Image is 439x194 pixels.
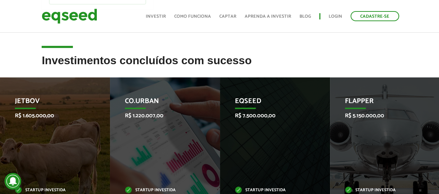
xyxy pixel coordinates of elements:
[351,11,399,21] a: Cadastre-se
[146,14,166,19] a: Investir
[125,97,195,109] p: Co.Urban
[235,188,305,192] p: Startup investida
[15,97,85,109] p: JetBov
[42,54,397,77] h2: Investimentos concluídos com sucesso
[219,14,236,19] a: Captar
[329,14,342,19] a: Login
[42,7,97,25] img: EqSeed
[125,188,195,192] p: Startup investida
[299,14,311,19] a: Blog
[345,112,415,119] p: R$ 5.150.000,00
[15,188,85,192] p: Startup investida
[345,97,415,109] p: Flapper
[235,97,305,109] p: EqSeed
[245,14,291,19] a: Aprenda a investir
[345,188,415,192] p: Startup investida
[15,112,85,119] p: R$ 1.605.000,00
[125,112,195,119] p: R$ 1.220.007,00
[235,112,305,119] p: R$ 7.500.000,00
[174,14,211,19] a: Como funciona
